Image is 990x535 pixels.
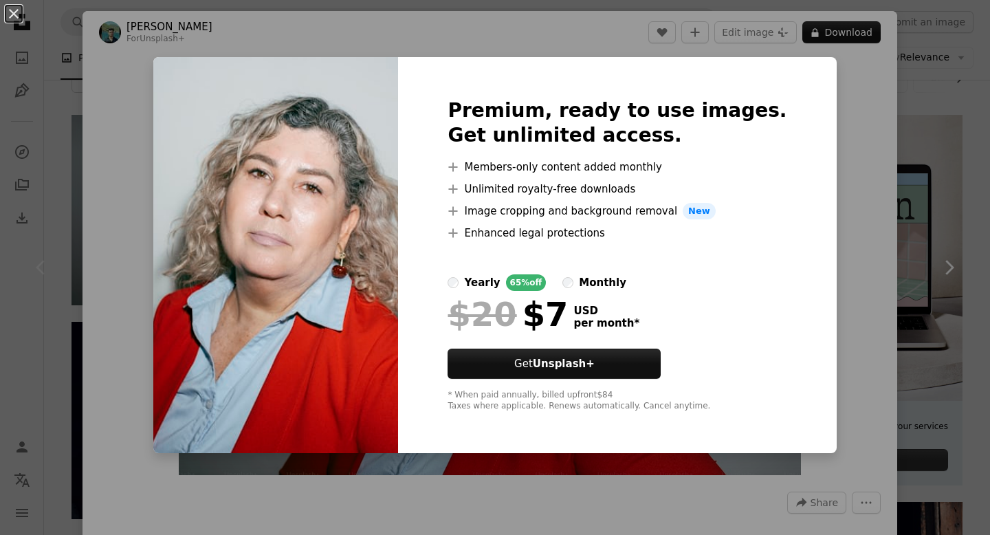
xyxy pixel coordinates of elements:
[448,277,459,288] input: yearly65%off
[573,317,639,329] span: per month *
[448,225,786,241] li: Enhanced legal protections
[533,358,595,370] strong: Unsplash+
[448,181,786,197] li: Unlimited royalty-free downloads
[448,159,786,175] li: Members-only content added monthly
[579,274,626,291] div: monthly
[448,203,786,219] li: Image cropping and background removal
[573,305,639,317] span: USD
[448,349,661,379] button: GetUnsplash+
[448,296,568,332] div: $7
[506,274,547,291] div: 65% off
[448,390,786,412] div: * When paid annually, billed upfront $84 Taxes where applicable. Renews automatically. Cancel any...
[448,296,516,332] span: $20
[562,277,573,288] input: monthly
[683,203,716,219] span: New
[448,98,786,148] h2: Premium, ready to use images. Get unlimited access.
[153,57,398,453] img: premium_photo-1757615645731-86a0e998fa48
[464,274,500,291] div: yearly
